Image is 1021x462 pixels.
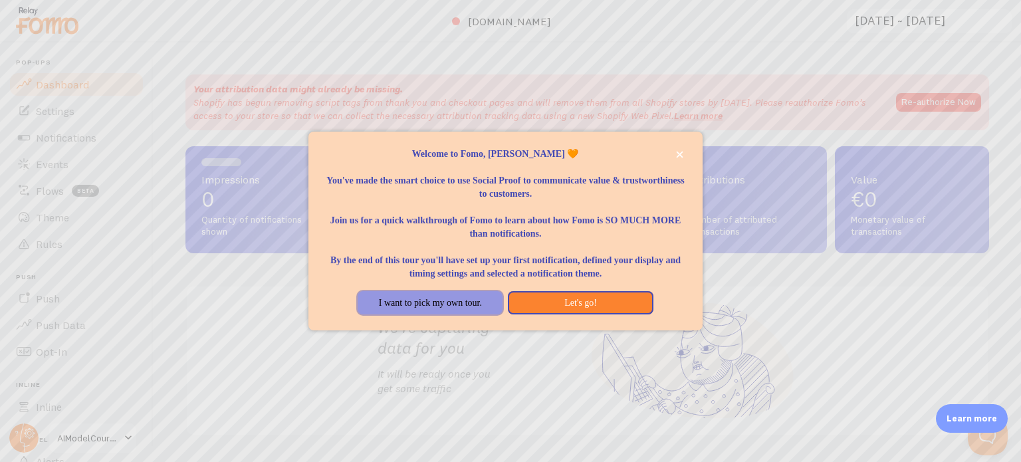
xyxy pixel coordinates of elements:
div: Welcome to Fomo, richard beek 🧡You&amp;#39;ve made the smart choice to use Social Proof to commun... [308,132,702,331]
p: Learn more [947,412,997,425]
button: I want to pick my own tour. [358,291,503,315]
p: You've made the smart choice to use Social Proof to communicate value & trustworthiness to custom... [324,161,686,201]
p: By the end of this tour you'll have set up your first notification, defined your display and timi... [324,241,686,281]
div: Learn more [936,404,1008,433]
button: close, [673,148,687,162]
p: Welcome to Fomo, [PERSON_NAME] 🧡 [324,148,686,161]
button: Let's go! [508,291,653,315]
p: Join us for a quick walkthrough of Fomo to learn about how Fomo is SO MUCH MORE than notifications. [324,201,686,241]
